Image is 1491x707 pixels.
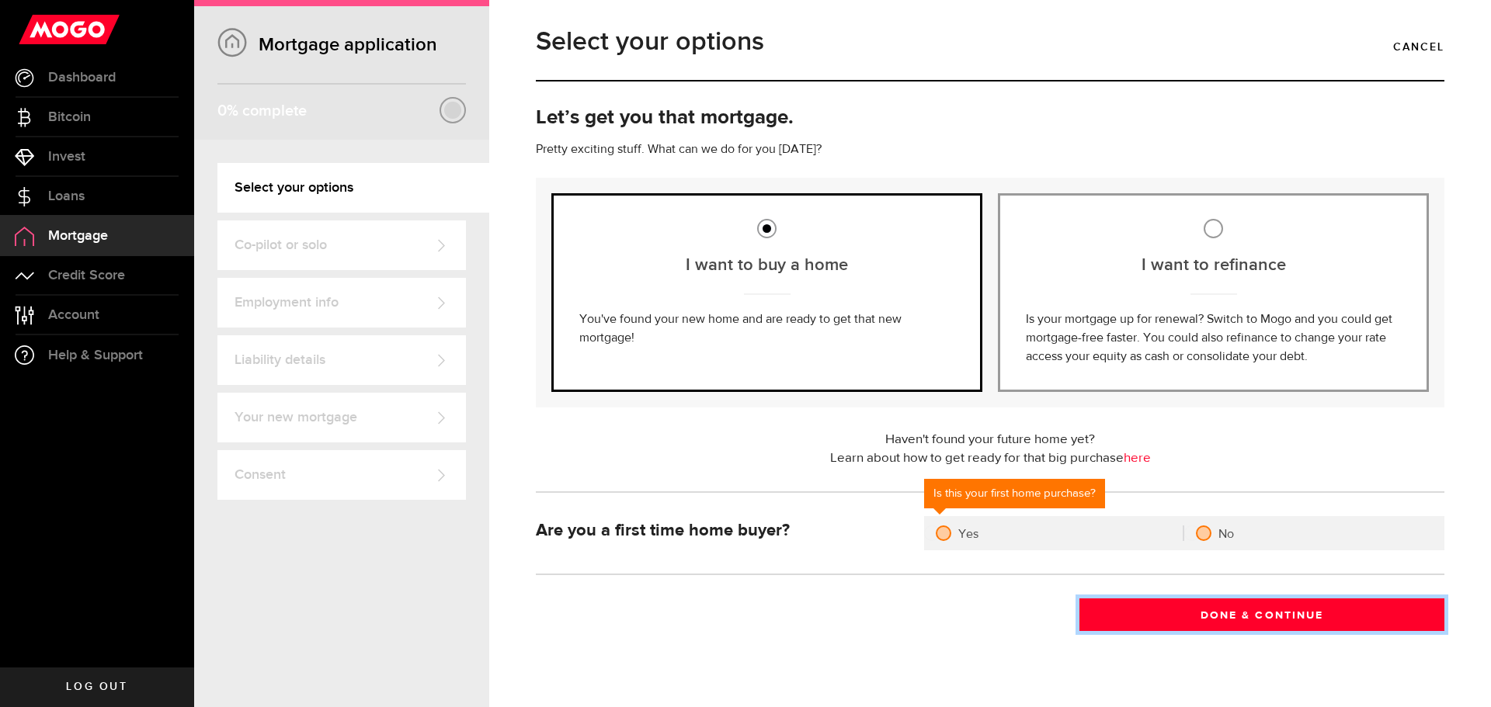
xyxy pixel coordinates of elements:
p: Pretty exciting stuff. What can we do for you [DATE]? [536,140,1444,159]
div: Haven't found your future home yet? Learn about how to get ready for that big purchase [536,431,1444,468]
input: I want to refinance [1204,219,1223,238]
h2: Let’s get you that mortgage. [536,102,1444,134]
label: Yes [924,516,1183,553]
a: Select your options [217,163,489,213]
a: Your new mortgage [217,393,466,442]
h1: Select your options [536,22,764,62]
label: I want to buy a home [579,252,954,278]
span: 0 [217,102,227,120]
a: Co-pilot or solo [217,220,466,270]
span: Log out [66,681,127,692]
input: Yes [924,525,940,541]
a: Cancel [1393,34,1444,61]
span: Bitcoin [48,110,91,124]
label: I want to refinance [1026,252,1401,278]
a: here [1124,452,1151,465]
span: Invest [48,150,85,164]
button: Done & Continue [1079,598,1444,631]
h3: Are you a first time home buyer? [536,518,901,543]
div: Is this your first home purchase? [924,479,1105,508]
p: You've found your new home and are ready to get that new mortgage! [579,310,954,348]
button: Open LiveChat chat widget [12,6,59,53]
input: I want to buy a home [757,219,777,238]
p: Is your mortgage up for renewal? Switch to Mogo and you could get mortgage-free faster. You could... [1026,310,1401,366]
input: No [1184,525,1200,541]
h1: Mortgage application [217,33,466,56]
span: Credit Score [48,269,125,282]
label: No [1184,516,1444,553]
span: Account [48,308,99,322]
a: Consent [217,450,466,500]
span: Mortgage [48,229,108,243]
span: Loans [48,189,85,203]
div: % complete [217,97,307,125]
a: Liability details [217,335,466,385]
span: Help & Support [48,348,143,362]
span: Dashboard [48,71,116,85]
a: Employment info [217,278,466,328]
